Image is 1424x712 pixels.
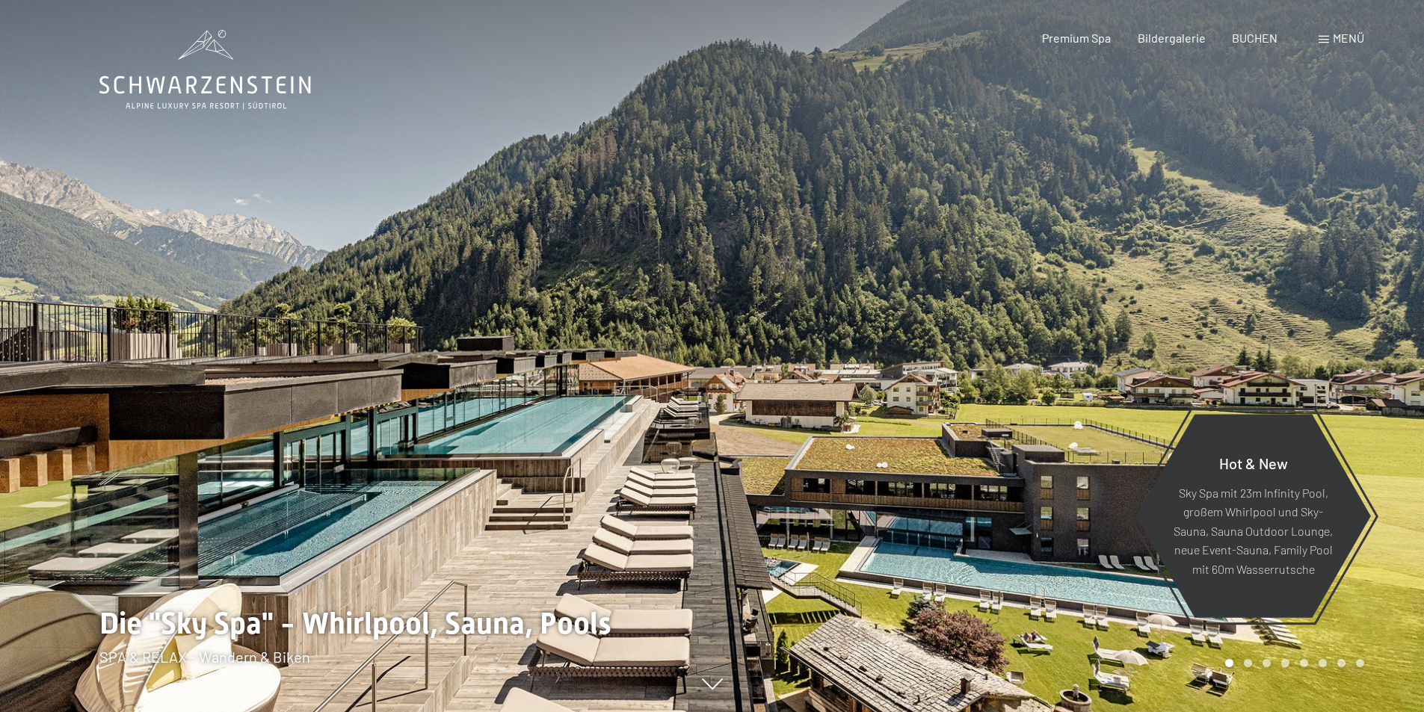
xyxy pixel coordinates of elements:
span: Hot & New [1219,453,1288,471]
p: Sky Spa mit 23m Infinity Pool, großem Whirlpool und Sky-Sauna, Sauna Outdoor Lounge, neue Event-S... [1172,483,1334,578]
a: Hot & New Sky Spa mit 23m Infinity Pool, großem Whirlpool und Sky-Sauna, Sauna Outdoor Lounge, ne... [1135,413,1372,619]
a: Premium Spa [1042,31,1111,45]
div: Carousel Page 3 [1263,659,1271,667]
div: Carousel Page 7 [1337,659,1346,667]
div: Carousel Page 6 [1319,659,1327,667]
div: Carousel Page 2 [1244,659,1252,667]
div: Carousel Pagination [1220,659,1364,667]
a: Bildergalerie [1138,31,1206,45]
span: Menü [1333,31,1364,45]
div: Carousel Page 4 [1281,659,1289,667]
div: Carousel Page 5 [1300,659,1308,667]
a: BUCHEN [1232,31,1277,45]
div: Carousel Page 1 (Current Slide) [1225,659,1233,667]
div: Carousel Page 8 [1356,659,1364,667]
